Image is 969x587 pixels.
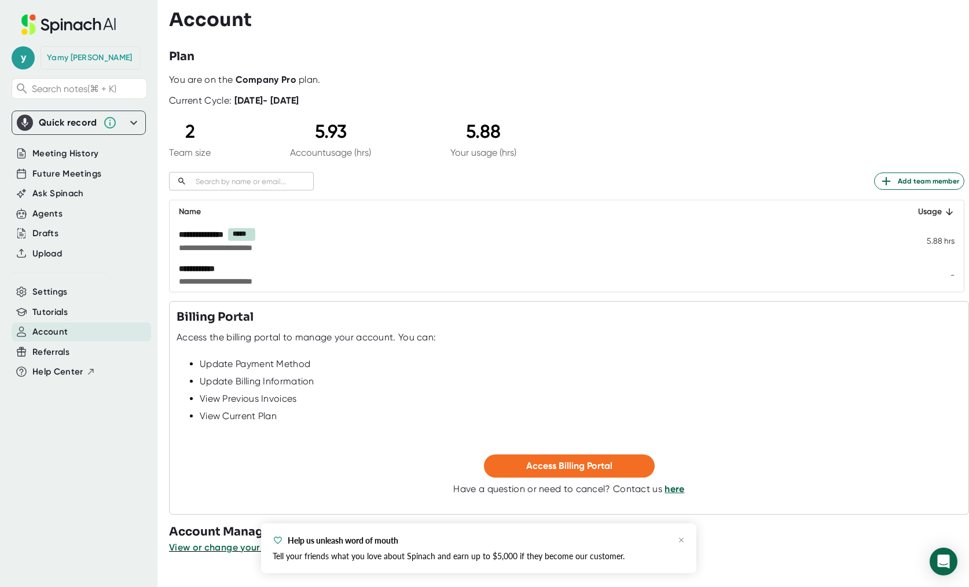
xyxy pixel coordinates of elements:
[901,205,955,219] div: Usage
[17,111,141,134] div: Quick record
[891,258,964,292] td: -
[32,83,116,94] span: Search notes (⌘ + K)
[179,205,882,219] div: Name
[177,309,254,326] h3: Billing Portal
[665,483,684,494] a: here
[236,74,296,85] b: Company Pro
[32,147,98,160] button: Meeting History
[169,541,338,555] button: View or change your Spinach account
[484,454,655,478] button: Access Billing Portal
[32,365,96,379] button: Help Center
[879,174,959,188] span: Add team member
[169,74,964,86] div: You are on the plan.
[32,306,68,319] button: Tutorials
[32,207,63,221] button: Agents
[32,227,58,240] button: Drafts
[200,393,961,405] div: View Previous Invoices
[200,410,961,422] div: View Current Plan
[169,542,338,553] span: View or change your Spinach account
[32,346,69,359] button: Referrals
[32,365,83,379] span: Help Center
[891,223,964,258] td: 5.88 hrs
[32,167,101,181] button: Future Meetings
[32,247,62,261] button: Upload
[290,147,371,158] div: Account usage (hrs)
[450,147,516,158] div: Your usage (hrs)
[177,332,436,343] div: Access the billing portal to manage your account. You can:
[32,285,68,299] button: Settings
[930,548,957,575] div: Open Intercom Messenger
[32,187,84,200] button: Ask Spinach
[200,376,961,387] div: Update Billing Information
[290,120,371,142] div: 5.93
[169,95,299,107] div: Current Cycle:
[169,147,211,158] div: Team size
[200,358,961,370] div: Update Payment Method
[47,53,132,63] div: Yamy Berlingeri
[526,460,612,471] span: Access Billing Portal
[453,483,684,495] div: Have a question or need to cancel? Contact us
[12,46,35,69] span: y
[32,325,68,339] button: Account
[234,95,299,106] b: [DATE] - [DATE]
[169,48,194,65] h3: Plan
[169,120,211,142] div: 2
[169,523,969,541] h3: Account Management
[191,175,314,188] input: Search by name or email...
[450,120,516,142] div: 5.88
[874,173,964,190] button: Add team member
[169,9,252,31] h3: Account
[39,117,97,129] div: Quick record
